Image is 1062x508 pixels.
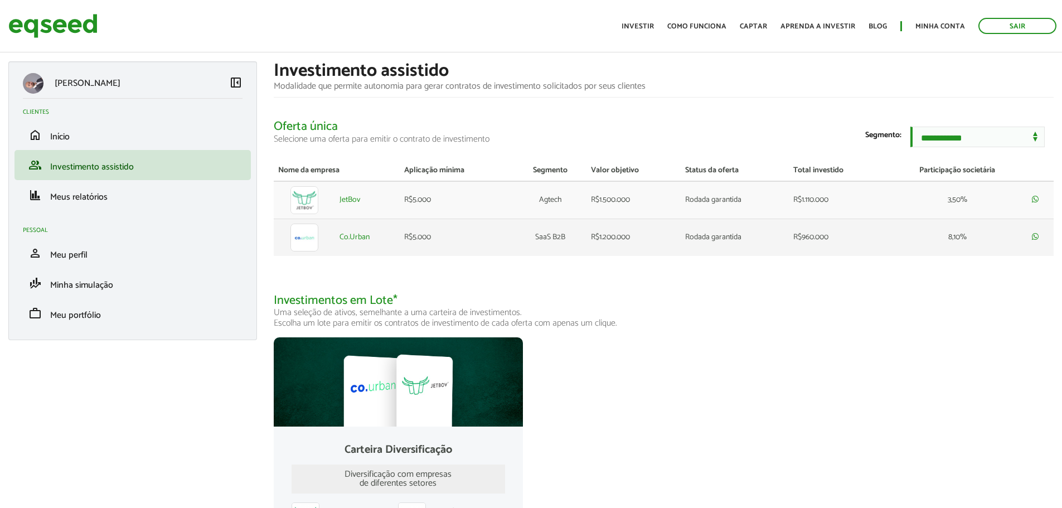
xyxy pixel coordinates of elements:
th: Total investido [789,161,887,181]
th: Nome da empresa [274,161,400,181]
td: R$5.000 [400,181,515,219]
span: left_panel_close [229,76,243,89]
a: JetBov [340,196,360,204]
td: R$1.500.000 [586,181,681,219]
a: Minha conta [915,23,965,30]
h2: Clientes [23,109,251,115]
a: Captar [740,23,767,30]
span: home [28,128,42,142]
a: personMeu perfil [23,246,243,260]
td: R$1.110.000 [789,181,887,219]
h2: Oferta única [274,120,1054,144]
span: work [28,307,42,320]
th: Participação societária [887,161,1027,181]
span: Meus relatórios [50,190,108,205]
a: Colapsar menu [229,76,243,91]
p: [PERSON_NAME] [55,78,120,89]
span: person [28,246,42,260]
a: homeInício [23,128,243,142]
p: Selecione uma oferta para emitir o contrato de investimento [274,134,1054,144]
td: 3,50% [887,181,1027,219]
th: Aplicação mínima [400,161,515,181]
span: Investimento assistido [50,159,134,175]
p: Uma seleção de ativos, semelhante a uma carteira de investimentos. Escolha um lote para emitir os... [274,307,1054,328]
span: Início [50,129,70,144]
a: Compartilhar rodada por whatsapp [1032,195,1039,204]
td: Agtech [515,181,586,219]
td: SaaS B2B [515,219,586,256]
td: R$5.000 [400,219,515,256]
li: Investimento assistido [14,150,251,180]
span: finance [28,188,42,202]
th: Segmento [515,161,586,181]
span: finance_mode [28,277,42,290]
a: Compartilhar rodada por whatsapp [1032,233,1039,241]
a: Blog [869,23,887,30]
span: Meu portfólio [50,308,101,323]
p: Modalidade que permite autonomia para gerar contratos de investimento solicitados por seus clientes [274,81,1054,91]
li: Início [14,120,251,150]
td: 8,10% [887,219,1027,256]
td: Rodada garantida [681,219,789,256]
img: EqSeed [8,11,98,41]
a: groupInvestimento assistido [23,158,243,172]
a: finance_modeMinha simulação [23,277,243,290]
a: financeMeus relatórios [23,188,243,202]
label: Segmento: [865,132,901,139]
a: Aprenda a investir [780,23,855,30]
li: Minha simulação [14,268,251,298]
h1: Investimento assistido [274,61,1054,81]
a: workMeu portfólio [23,307,243,320]
li: Meu perfil [14,238,251,268]
span: group [28,158,42,172]
th: Valor objetivo [586,161,681,181]
h2: Pessoal [23,227,251,234]
h2: Investimentos em Lote* [274,294,1054,329]
span: Meu perfil [50,248,88,263]
li: Meus relatórios [14,180,251,210]
li: Meu portfólio [14,298,251,328]
span: Minha simulação [50,278,113,293]
div: Diversificação com empresas de diferentes setores [292,465,505,494]
td: R$960.000 [789,219,887,256]
th: Status da oferta [681,161,789,181]
a: Co.Urban [340,234,370,241]
td: Rodada garantida [681,181,789,219]
td: R$1.200.000 [586,219,681,256]
a: Como funciona [667,23,726,30]
a: Sair [978,18,1056,34]
a: Investir [622,23,654,30]
div: Carteira Diversificação [292,444,505,456]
